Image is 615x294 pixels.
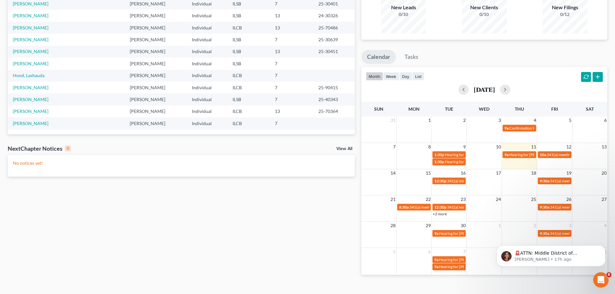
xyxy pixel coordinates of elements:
[551,106,558,112] span: Fri
[227,46,270,58] td: ILSB
[399,205,409,210] span: 8:30a
[125,70,186,82] td: [PERSON_NAME]
[125,46,186,58] td: [PERSON_NAME]
[270,34,313,45] td: 7
[313,106,355,117] td: 25-70364
[187,93,227,105] td: Individual
[270,82,313,93] td: 7
[13,73,45,78] a: Hood, Lashauda
[374,106,383,112] span: Sun
[445,159,495,164] span: Hearing for [PERSON_NAME]
[366,72,383,81] button: month
[381,11,426,18] div: 0/10
[270,22,313,34] td: 13
[460,222,466,229] span: 30
[125,117,186,129] td: [PERSON_NAME]
[487,232,615,277] iframe: Intercom notifications message
[540,205,549,210] span: 9:30a
[586,106,594,112] span: Sat
[447,205,509,210] span: 341(a) meeting for [PERSON_NAME]
[445,106,453,112] span: Tue
[509,152,559,157] span: Hearing for [PERSON_NAME]
[460,169,466,177] span: 16
[313,10,355,21] td: 24-30326
[227,93,270,105] td: ILSB
[270,46,313,58] td: 13
[187,46,227,58] td: Individual
[65,146,71,151] div: 0
[509,126,583,131] span: Confirmation Hearing for [PERSON_NAME]
[434,264,439,269] span: 9a
[187,106,227,117] td: Individual
[495,169,502,177] span: 17
[498,222,502,229] span: 1
[533,222,537,229] span: 2
[8,145,71,152] div: NextChapter Notices
[390,222,396,229] span: 28
[428,143,431,151] span: 8
[530,195,537,203] span: 25
[187,58,227,69] td: Individual
[550,205,612,210] span: 341(a) meeting for [PERSON_NAME]
[13,1,48,6] a: [PERSON_NAME]
[434,159,444,164] span: 1:30p
[270,70,313,82] td: 7
[187,82,227,93] td: Individual
[515,106,524,112] span: Thu
[463,248,466,256] span: 7
[125,106,186,117] td: [PERSON_NAME]
[13,108,48,114] a: [PERSON_NAME]
[270,58,313,69] td: 7
[270,106,313,117] td: 13
[408,106,420,112] span: Mon
[530,169,537,177] span: 18
[547,152,609,157] span: 341(a) meeting for [PERSON_NAME]
[434,205,447,210] span: 12:30p
[399,50,424,64] a: Tasks
[313,93,355,105] td: 25-40343
[227,106,270,117] td: ILCB
[530,143,537,151] span: 11
[434,179,447,183] span: 12:30p
[474,86,495,93] h2: [DATE]
[601,195,607,203] span: 27
[603,222,607,229] span: 4
[540,152,546,157] span: 10a
[428,116,431,124] span: 1
[227,117,270,129] td: ILCB
[550,179,612,183] span: 341(a) meeting for [PERSON_NAME]
[498,116,502,124] span: 3
[568,222,572,229] span: 3
[383,72,399,81] button: week
[463,143,466,151] span: 9
[540,179,549,183] span: 9:30a
[504,126,509,131] span: 9a
[462,11,507,18] div: 0/10
[361,50,396,64] a: Calendar
[601,169,607,177] span: 20
[390,116,396,124] span: 31
[125,10,186,21] td: [PERSON_NAME]
[381,4,426,11] div: New Leads
[13,61,48,66] a: [PERSON_NAME]
[125,93,186,105] td: [PERSON_NAME]
[543,4,587,11] div: New Filings
[313,46,355,58] td: 25-30451
[13,85,48,90] a: [PERSON_NAME]
[227,82,270,93] td: ILCB
[434,152,444,157] span: 1:30p
[460,195,466,203] span: 23
[409,205,471,210] span: 341(a) meeting for [PERSON_NAME]
[434,257,439,262] span: 9a
[392,248,396,256] span: 5
[566,195,572,203] span: 26
[495,195,502,203] span: 24
[187,22,227,34] td: Individual
[412,72,424,81] button: list
[606,272,611,277] span: 8
[13,49,48,54] a: [PERSON_NAME]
